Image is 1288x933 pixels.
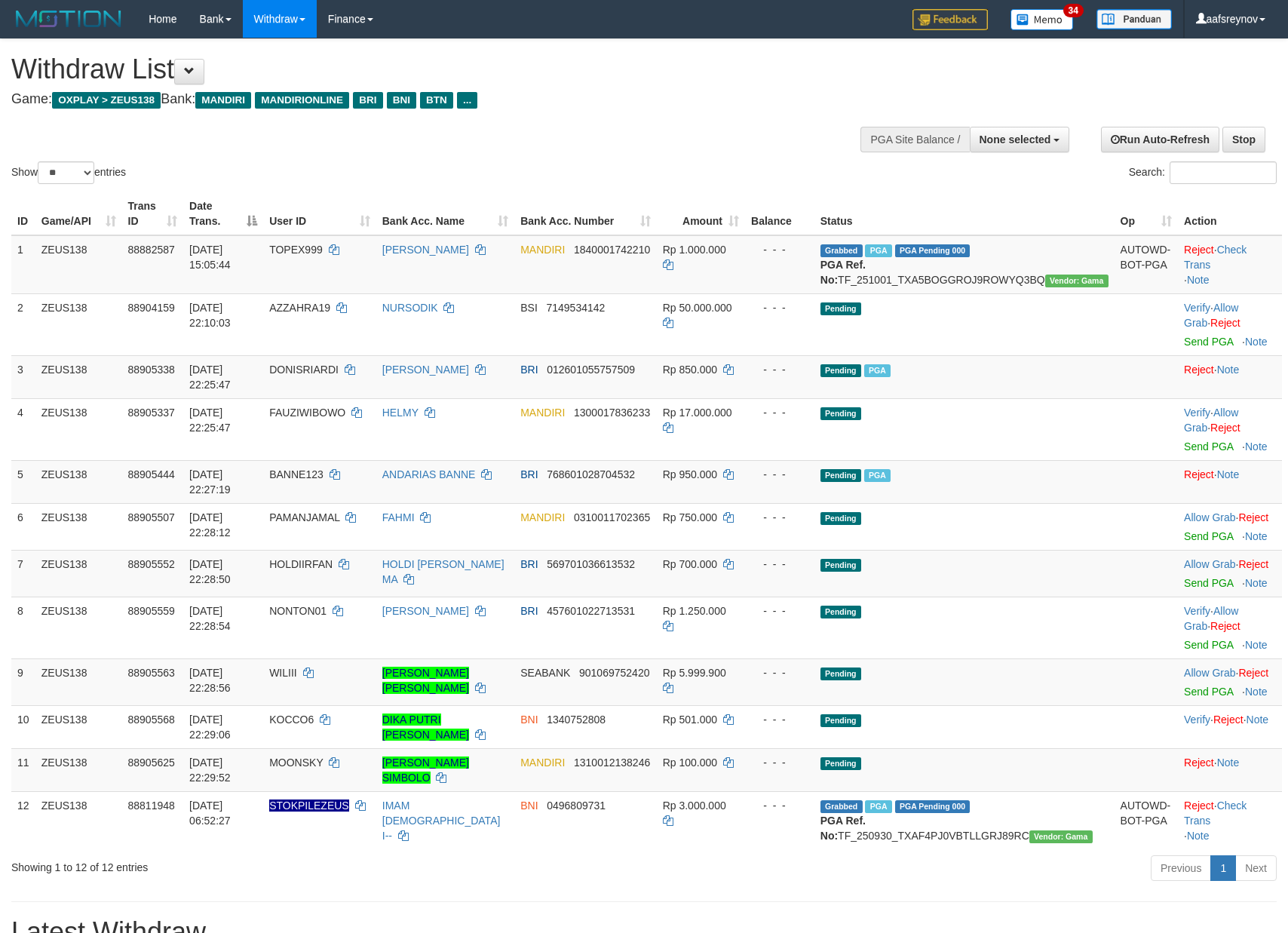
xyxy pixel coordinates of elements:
[1210,855,1236,881] a: 1
[820,364,861,377] span: Pending
[865,244,891,257] span: Marked by aafnoeunsreypich
[11,791,35,849] td: 12
[382,364,469,376] a: [PERSON_NAME]
[1247,714,1269,726] a: Note
[382,667,469,694] a: [PERSON_NAME] [PERSON_NAME]
[269,558,333,570] span: HOLDIIRFAN
[547,364,635,376] span: Copy 012601055757509 to clipboard
[1010,9,1074,30] img: Button%20Memo.svg
[820,815,866,842] b: PGA Ref. No:
[547,468,635,480] span: Copy 768601028704532 to clipboard
[128,558,175,570] span: 88905552
[520,511,565,523] span: MANDIRI
[912,9,988,30] img: Feedback.jpg
[382,407,419,419] a: HELMY
[189,468,231,496] span: [DATE] 22:27:19
[751,362,808,377] div: - - -
[128,714,175,726] span: 88905568
[895,800,971,813] span: PGA Pending
[1184,407,1210,419] a: Verify
[1245,639,1268,651] a: Note
[189,364,231,391] span: [DATE] 22:25:47
[382,244,469,256] a: [PERSON_NAME]
[1170,161,1277,184] input: Search:
[820,757,861,770] span: Pending
[1178,398,1282,460] td: · ·
[11,161,126,184] label: Show entries
[189,407,231,434] span: [DATE] 22:25:47
[189,799,231,827] span: [DATE] 06:52:27
[520,714,538,726] span: BNI
[1238,511,1268,523] a: Reject
[1222,127,1265,152] a: Stop
[269,511,339,523] span: PAMANJAMAL
[1115,235,1178,294] td: AUTOWD-BOT-PGA
[376,192,514,235] th: Bank Acc. Name: activate to sort column ascending
[820,244,863,257] span: Grabbed
[1184,558,1235,570] a: Allow Grab
[751,712,808,727] div: - - -
[814,235,1115,294] td: TF_251001_TXA5BOGGROJ9ROWYQ3BQ
[1184,244,1247,271] a: Check Trans
[820,259,866,286] b: PGA Ref. No:
[1178,235,1282,294] td: · ·
[1213,714,1244,726] a: Reject
[546,302,605,314] span: Copy 7149534142 to clipboard
[189,511,231,539] span: [DATE] 22:28:12
[751,242,808,257] div: - - -
[864,469,891,482] span: Marked by aaftrukkakada
[35,705,122,748] td: ZEUS138
[520,302,538,314] span: BSI
[1184,667,1235,679] a: Allow Grab
[1178,791,1282,849] td: · ·
[382,714,469,741] a: DIKA PUTRI [PERSON_NAME]
[269,364,339,376] span: DONISRIARDI
[11,293,35,355] td: 2
[1184,605,1238,632] span: ·
[1178,705,1282,748] td: · ·
[38,161,94,184] select: Showentries
[128,407,175,419] span: 88905337
[820,800,863,813] span: Grabbed
[1178,503,1282,550] td: ·
[820,302,861,315] span: Pending
[1245,577,1268,589] a: Note
[1101,127,1219,152] a: Run Auto-Refresh
[1184,511,1235,523] a: Allow Grab
[1184,799,1247,827] a: Check Trans
[1184,558,1238,570] span: ·
[35,550,122,597] td: ZEUS138
[1184,364,1214,376] a: Reject
[11,597,35,658] td: 8
[387,92,416,109] span: BNI
[420,92,453,109] span: BTN
[35,398,122,460] td: ZEUS138
[1129,161,1277,184] label: Search:
[269,244,323,256] span: TOPEX999
[1178,192,1282,235] th: Action
[128,605,175,617] span: 88905559
[11,658,35,705] td: 9
[745,192,814,235] th: Balance
[189,605,231,632] span: [DATE] 22:28:54
[663,799,726,812] span: Rp 3.000.000
[1178,658,1282,705] td: ·
[35,658,122,705] td: ZEUS138
[970,127,1070,152] button: None selected
[1115,192,1178,235] th: Op: activate to sort column ascending
[11,460,35,503] td: 5
[195,92,251,109] span: MANDIRI
[457,92,477,109] span: ...
[1210,317,1240,329] a: Reject
[1245,440,1268,453] a: Note
[11,355,35,398] td: 3
[269,667,297,679] span: WILIII
[1184,686,1233,698] a: Send PGA
[1184,407,1238,434] a: Allow Grab
[1151,855,1211,881] a: Previous
[751,557,808,572] div: - - -
[1178,550,1282,597] td: ·
[189,558,231,585] span: [DATE] 22:28:50
[1184,302,1238,329] span: ·
[547,799,606,812] span: Copy 0496809731 to clipboard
